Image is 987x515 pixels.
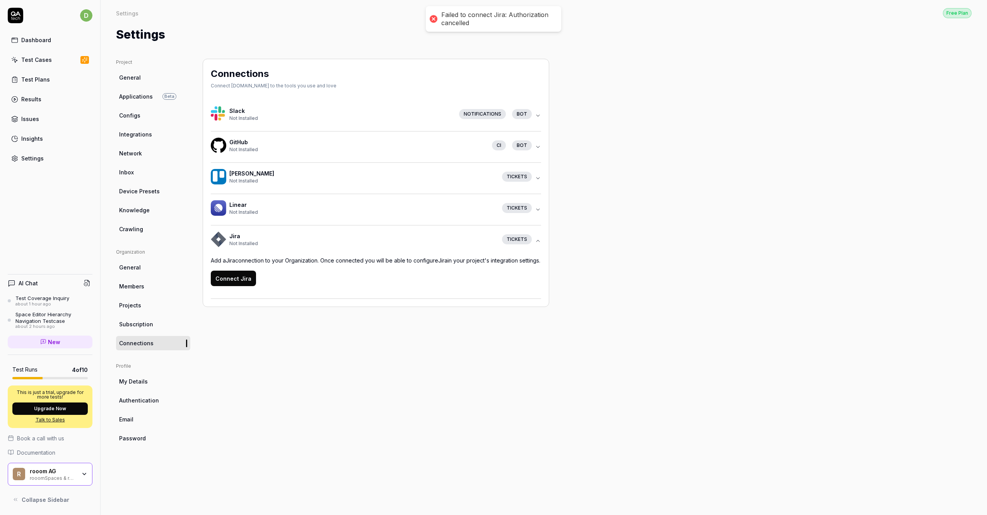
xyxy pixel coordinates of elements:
div: Tickets [502,203,532,213]
div: Space Editor Hierarchy Navigation Testcase [15,311,92,324]
button: Hackoffice[PERSON_NAME]Not InstalledTickets [211,163,541,194]
span: Book a call with us [17,434,64,442]
a: Projects [116,298,190,312]
h1: Settings [116,26,165,43]
a: Password [116,431,190,445]
div: CI [492,140,506,150]
span: New [48,338,60,346]
div: bot [512,109,532,119]
span: Not Installed [229,147,258,152]
a: General [116,70,190,85]
span: General [119,73,141,82]
span: Projects [119,301,141,309]
a: Device Presets [116,184,190,198]
a: Inbox [116,165,190,179]
a: Crawling [116,222,190,236]
span: Not Installed [229,115,258,121]
button: HackofficeLinearNot InstalledTickets [211,194,541,225]
div: Settings [21,154,44,162]
button: HackofficeGitHubNot InstalledCIbot [211,131,541,162]
div: Settings [116,9,138,17]
h4: Linear [229,201,496,209]
span: Not Installed [229,209,258,215]
div: Notifications [459,109,506,119]
button: Collapse Sidebar [8,492,92,507]
a: Results [8,92,92,107]
span: Configs [119,111,140,119]
div: bot [512,140,532,150]
a: ApplicationsBeta [116,89,190,104]
div: Connect [DOMAIN_NAME] to the tools you use and love [211,82,336,89]
span: Applications [119,92,153,101]
a: Test Cases [8,52,92,67]
span: Crawling [119,225,143,233]
div: rooom AG [30,468,76,475]
div: Dashboard [21,36,51,44]
span: Knowledge [119,206,150,214]
p: This is just a trial, upgrade for more tests! [12,390,88,399]
a: Book a call with us [8,434,92,442]
h4: Jira [229,232,496,240]
img: Hackoffice [211,106,226,122]
span: r [13,468,25,480]
a: Talk to Sales [12,416,88,423]
a: Integrations [116,127,190,142]
img: Hackoffice [211,169,226,184]
span: Not Installed [229,178,258,184]
h4: [PERSON_NAME] [229,169,496,177]
a: General [116,260,190,275]
div: Tickets [502,234,532,244]
button: d [80,8,92,23]
a: Network [116,146,190,160]
a: Subscription [116,317,190,331]
div: Profile [116,363,190,370]
button: Connect Jira [211,271,256,286]
a: Test Plans [8,72,92,87]
a: Members [116,279,190,293]
h2: Connections [211,67,269,81]
h5: Test Runs [12,366,38,373]
span: Device Presets [119,187,160,195]
span: Password [119,434,146,442]
a: Dashboard [8,32,92,48]
span: Beta [162,93,176,100]
div: HackofficeJiraNot InstalledTickets [211,256,541,298]
a: New [8,336,92,348]
div: about 2 hours ago [15,324,92,329]
span: Connections [119,339,154,347]
a: Issues [8,111,92,126]
div: Insights [21,135,43,143]
span: Documentation [17,448,55,457]
a: Insights [8,131,92,146]
img: Hackoffice [211,138,226,153]
button: Free Plan [943,8,972,18]
a: My Details [116,374,190,389]
button: Upgrade Now [12,402,88,415]
div: Tickets [502,172,532,182]
button: rrooom AGrooomSpaces & rooomProducts [8,463,92,486]
a: Documentation [8,448,92,457]
div: Organization [116,249,190,256]
h4: AI Chat [19,279,38,287]
div: about 1 hour ago [15,302,69,307]
h4: GitHub [229,138,486,146]
img: Hackoffice [211,200,226,216]
a: Configs [116,108,190,123]
span: Network [119,149,142,157]
button: HackofficeSlackNot InstalledNotificationsbot [211,100,541,131]
a: Email [116,412,190,426]
span: Integrations [119,130,152,138]
span: Members [119,282,144,290]
span: 4 of 10 [72,366,88,374]
a: Connections [116,336,190,350]
button: HackofficeJiraNot InstalledTickets [211,225,541,256]
a: Knowledge [116,203,190,217]
div: Issues [21,115,39,123]
a: Settings [8,151,92,166]
span: Collapse Sidebar [22,496,69,504]
span: General [119,263,141,271]
div: rooomSpaces & rooomProducts [30,474,76,481]
a: Space Editor Hierarchy Navigation Testcaseabout 2 hours ago [8,311,92,329]
span: Email [119,415,133,423]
